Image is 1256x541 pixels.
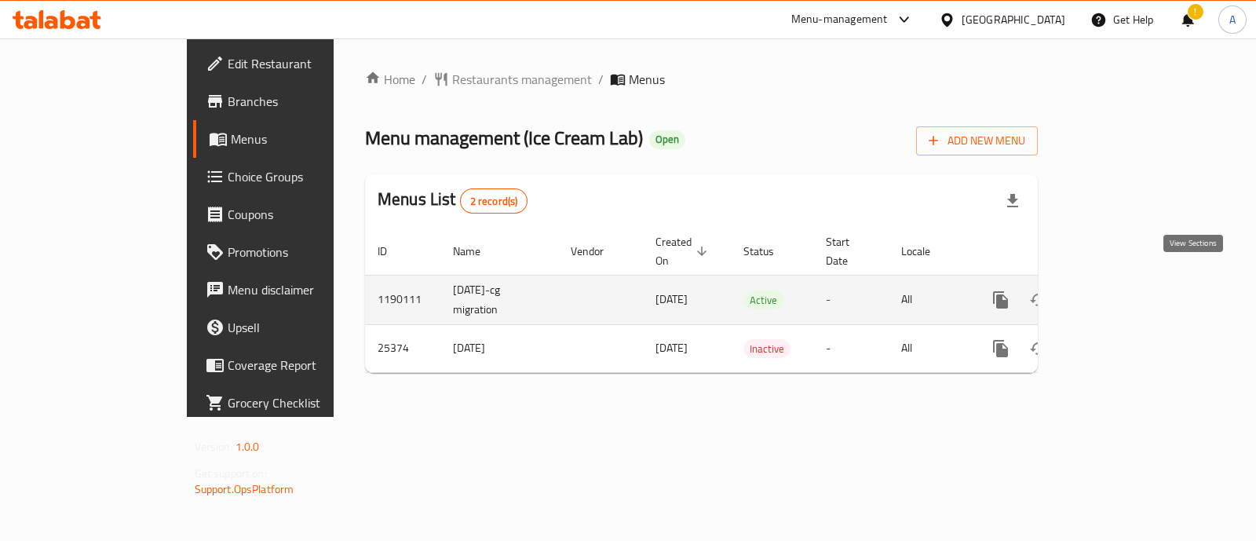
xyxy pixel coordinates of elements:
a: Promotions [193,233,396,271]
span: Menus [629,70,665,89]
div: Menu-management [791,10,888,29]
span: [DATE] [655,289,688,309]
span: [DATE] [655,338,688,358]
td: [DATE] [440,324,558,372]
span: Inactive [743,340,790,358]
span: 2 record(s) [461,194,528,209]
span: Restaurants management [452,70,592,89]
td: [DATE]-cg migration [440,275,558,324]
span: Created On [655,232,712,270]
span: Locale [901,242,951,261]
span: Get support on: [195,463,267,484]
span: Add New Menu [929,131,1025,151]
span: Active [743,291,783,309]
button: Change Status [1020,330,1057,367]
button: more [982,330,1020,367]
a: Grocery Checklist [193,384,396,422]
div: Open [649,130,685,149]
span: Choice Groups [228,167,384,186]
a: Coverage Report [193,346,396,384]
li: / [422,70,427,89]
div: Active [743,291,783,309]
a: Menu disclaimer [193,271,396,309]
span: Open [649,133,685,146]
span: A [1229,11,1236,28]
span: Start Date [826,232,870,270]
table: enhanced table [365,228,1145,373]
span: Menu disclaimer [228,280,384,299]
span: Coverage Report [228,356,384,375]
a: Branches [193,82,396,120]
span: Coupons [228,205,384,224]
span: Version: [195,437,233,457]
td: 25374 [365,324,440,372]
button: more [982,281,1020,319]
span: Name [453,242,501,261]
a: Support.OpsPlatform [195,479,294,499]
span: Menu management ( Ice Cream Lab ) [365,120,643,155]
th: Actions [969,228,1145,276]
button: Add New Menu [916,126,1038,155]
a: Edit Restaurant [193,45,396,82]
h2: Menus List [378,188,528,214]
nav: breadcrumb [365,70,1038,89]
span: Vendor [571,242,624,261]
div: Total records count [460,188,528,214]
span: Status [743,242,794,261]
div: [GEOGRAPHIC_DATA] [962,11,1065,28]
span: Menus [231,130,384,148]
a: Menus [193,120,396,158]
a: Restaurants management [433,70,592,89]
div: Export file [994,182,1031,220]
span: ID [378,242,407,261]
td: - [813,275,889,324]
div: Inactive [743,339,790,358]
td: All [889,275,969,324]
td: 1190111 [365,275,440,324]
a: Coupons [193,196,396,233]
a: Choice Groups [193,158,396,196]
button: Change Status [1020,281,1057,319]
td: - [813,324,889,372]
span: Promotions [228,243,384,261]
span: Grocery Checklist [228,393,384,412]
span: Upsell [228,318,384,337]
li: / [598,70,604,89]
span: Edit Restaurant [228,54,384,73]
span: 1.0.0 [235,437,260,457]
span: Branches [228,92,384,111]
td: All [889,324,969,372]
a: Upsell [193,309,396,346]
